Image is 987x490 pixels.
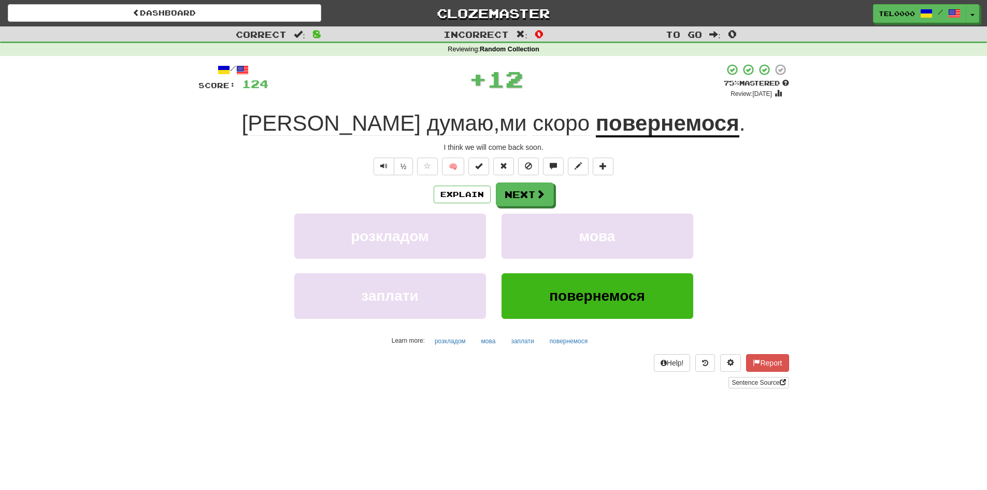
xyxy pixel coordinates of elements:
button: мова [476,333,502,349]
span: [PERSON_NAME] [242,111,421,136]
div: / [198,63,268,76]
button: Help! [654,354,691,372]
span: ми [499,111,526,136]
button: Favorite sentence (alt+f) [417,158,438,175]
div: I think we will come back soon. [198,142,789,152]
span: заплати [361,288,418,304]
span: повернемося [549,288,645,304]
span: розкладом [351,228,429,244]
u: повернемося [596,111,739,137]
span: Score: [198,81,236,90]
button: розкладом [294,214,486,259]
button: заплати [505,333,539,349]
span: Incorrect [444,29,509,39]
button: Reset to 0% Mastered (alt+r) [493,158,514,175]
button: Play sentence audio (ctl+space) [374,158,394,175]
button: Edit sentence (alt+d) [568,158,589,175]
span: 0 [728,27,737,40]
span: , [242,111,596,136]
button: Set this sentence to 100% Mastered (alt+m) [468,158,489,175]
button: Add to collection (alt+a) [593,158,613,175]
button: заплати [294,273,486,318]
button: розкладом [429,333,471,349]
button: повернемося [544,333,593,349]
span: / [938,8,943,16]
a: Sentence Source [728,377,789,388]
a: Dashboard [8,4,321,22]
a: TEL0000 / [873,4,966,23]
button: Report [746,354,789,372]
span: . [739,111,746,135]
button: Ignore sentence (alt+i) [518,158,539,175]
span: 12 [487,66,523,92]
span: + [469,63,487,94]
button: мова [502,214,693,259]
span: мова [579,228,616,244]
span: : [294,30,305,39]
span: : [709,30,721,39]
span: 0 [535,27,543,40]
button: Discuss sentence (alt+u) [543,158,564,175]
button: Explain [434,186,491,203]
span: 124 [242,77,268,90]
span: скоро [533,111,590,136]
button: Round history (alt+y) [695,354,715,372]
small: Learn more: [392,337,425,344]
small: Review: [DATE] [731,90,772,97]
span: : [516,30,527,39]
button: 🧠 [442,158,464,175]
strong: Random Collection [480,46,539,53]
a: Clozemaster [337,4,650,22]
div: Mastered [724,79,789,88]
div: Text-to-speech controls [371,158,413,175]
span: TEL0000 [879,9,915,18]
span: думаю [427,111,494,136]
span: Correct [236,29,287,39]
span: 75 % [724,79,739,87]
button: повернемося [502,273,693,318]
span: To go [666,29,702,39]
span: 8 [312,27,321,40]
button: ½ [394,158,413,175]
button: Next [496,183,554,206]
